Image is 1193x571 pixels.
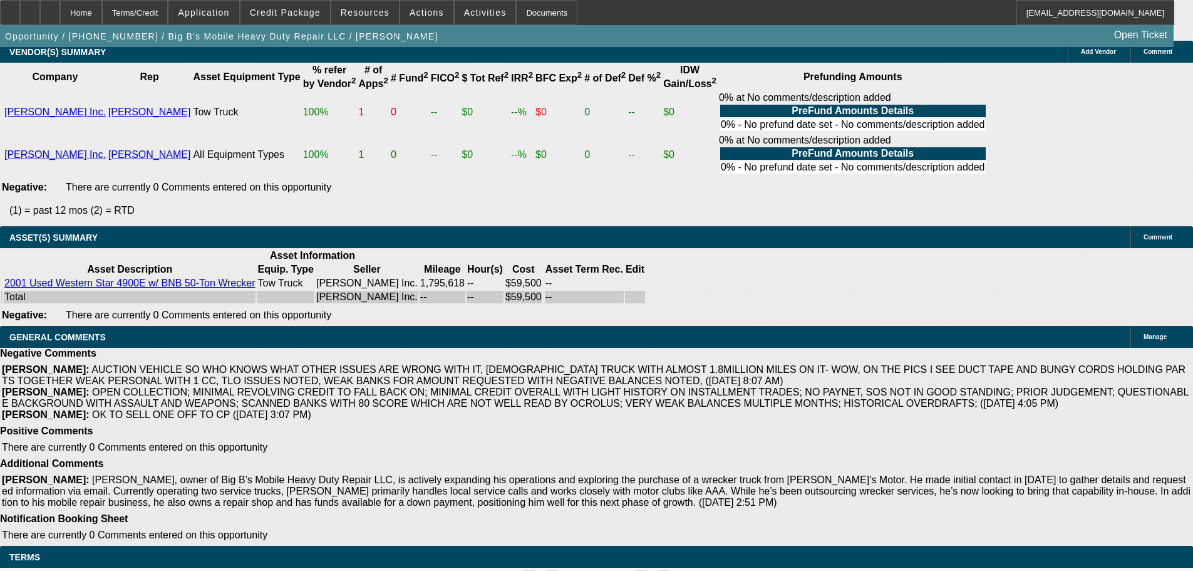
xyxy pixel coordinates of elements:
b: Mileage [424,264,461,275]
b: Negative: [2,310,47,320]
td: -- [467,277,504,290]
sup: 2 [656,70,661,80]
b: Hour(s) [467,264,503,275]
b: # of Def [584,73,626,83]
td: $0 [461,92,509,133]
td: --% [510,92,534,133]
td: -- [430,134,460,175]
td: Tow Truck [192,92,301,133]
td: -- [467,291,504,303]
span: ASSET(S) SUMMARY [9,233,98,243]
b: # Fund [391,73,428,83]
b: Seller [353,264,381,275]
td: 100% [302,92,357,133]
span: Resources [341,8,390,18]
sup: 2 [455,70,459,80]
td: -- [430,92,460,133]
b: [PERSON_NAME]: [2,387,90,397]
b: FICO [431,73,460,83]
td: 1,795,618 [420,277,465,290]
td: -- [627,134,661,175]
button: Actions [400,1,453,24]
td: $0 [663,134,717,175]
span: There are currently 0 Comments entered on this opportunity [2,442,267,453]
sup: 2 [712,76,716,85]
sup: 2 [423,70,428,80]
td: $59,500 [505,277,542,290]
td: -- [545,291,624,303]
button: Activities [455,1,516,24]
span: [PERSON_NAME], owner of Big B’s Mobile Heavy Duty Repair LLC, is actively expanding his operation... [2,474,1190,508]
span: Application [178,8,229,18]
td: -- [420,291,465,303]
b: [PERSON_NAME]: [2,409,90,420]
td: Tow Truck [257,277,314,290]
th: Equip. Type [257,263,314,276]
b: IRR [511,73,533,83]
sup: 2 [504,70,509,80]
td: All Equipment Types [192,134,301,175]
b: PreFund Amounts Details [792,105,914,116]
span: Actions [410,8,444,18]
b: Prefunding Amounts [803,71,902,82]
span: Comment [1144,48,1172,55]
td: 0% - No prefund date set - No comments/description added [720,161,986,174]
sup: 2 [384,76,388,85]
td: 100% [302,134,357,175]
td: 0 [584,92,626,133]
td: 0 [390,92,429,133]
p: (1) = past 12 mos (2) = RTD [9,205,1193,216]
b: # of Apps [359,65,388,89]
span: Comment [1144,234,1172,241]
b: Rep [140,71,159,82]
span: Credit Package [250,8,321,18]
sup: 2 [351,76,356,85]
b: Asset Information [270,250,355,261]
button: Resources [331,1,399,24]
b: Asset Description [87,264,172,275]
span: There are currently 0 Comments entered on this opportunity [66,182,331,192]
b: BFC Exp [535,73,582,83]
b: IDW Gain/Loss [663,65,716,89]
td: -- [627,92,661,133]
span: VENDOR(S) SUMMARY [9,47,106,57]
b: Company [32,71,78,82]
a: 2001 Used Western Star 4900E w/ BNB 50-Ton Wrecker [4,278,255,288]
span: Add Vendor [1081,48,1116,55]
td: 1 [358,134,389,175]
sup: 2 [529,70,533,80]
a: [PERSON_NAME] Inc. [4,107,106,117]
th: Asset Term Recommendation [545,263,624,276]
td: -- [545,277,624,290]
td: $59,500 [505,291,542,303]
span: AUCTION VEHICLE SO WHO KNOWS WHAT OTHER ISSUES ARE WRONG WITH IT, [DEMOGRAPHIC_DATA] TRUCK WITH A... [2,364,1185,386]
b: PreFund Amounts Details [792,148,914,159]
td: 0% - No prefund date set - No comments/description added [720,118,986,131]
td: 1 [358,92,389,133]
b: [PERSON_NAME]: [2,474,90,485]
td: [PERSON_NAME] Inc. [316,277,418,290]
td: 0 [584,134,626,175]
td: --% [510,134,534,175]
a: [PERSON_NAME] Inc. [4,149,106,160]
b: Cost [512,264,535,275]
td: $0 [535,92,582,133]
td: [PERSON_NAME] Inc. [316,291,418,303]
sup: 2 [621,70,626,80]
b: Asset Term Rec. [545,264,623,275]
b: Negative: [2,182,47,192]
span: Activities [464,8,507,18]
a: [PERSON_NAME] [108,149,191,160]
b: Asset Equipment Type [193,71,300,82]
td: $0 [535,134,582,175]
b: Def % [628,73,661,83]
span: Manage [1144,333,1167,340]
span: Terms [9,552,40,562]
a: [PERSON_NAME] [108,107,191,117]
span: There are currently 0 Comments entered on this opportunity [2,530,267,540]
th: Edit [625,263,645,276]
a: Open Ticket [1109,24,1172,46]
span: GENERAL COMMENTS [9,332,106,342]
td: $0 [663,92,717,133]
div: Total [4,291,255,303]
